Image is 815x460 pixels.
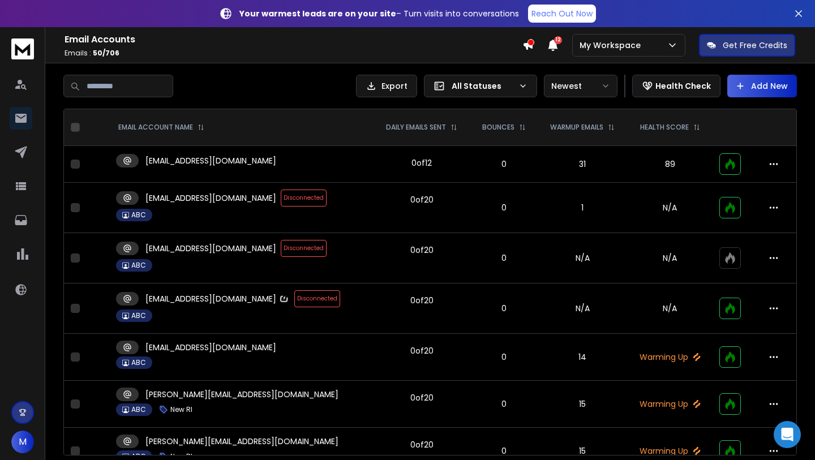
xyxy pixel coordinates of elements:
div: 0 of 20 [410,194,434,205]
button: Get Free Credits [699,34,795,57]
button: Export [356,75,417,97]
p: ABC [131,311,146,320]
p: Reach Out Now [531,8,593,19]
div: Open Intercom Messenger [774,421,801,448]
p: 0 [477,202,531,213]
p: HEALTH SCORE [640,123,689,132]
div: 0 of 20 [410,244,434,256]
p: WARMUP EMAILS [550,123,603,132]
p: [PERSON_NAME][EMAIL_ADDRESS][DOMAIN_NAME] [145,436,338,447]
p: – Turn visits into conversations [239,8,519,19]
span: Disconnected [281,190,327,207]
button: Health Check [632,75,720,97]
img: logo [11,38,34,59]
p: [EMAIL_ADDRESS][DOMAIN_NAME] [145,192,276,204]
p: ABC [131,210,146,220]
p: 0 [477,351,531,363]
div: 0 of 20 [410,439,434,450]
p: [EMAIL_ADDRESS][DOMAIN_NAME] [145,243,276,254]
button: M [11,431,34,453]
td: 1 [538,183,628,233]
div: EMAIL ACCOUNT NAME [118,123,204,132]
td: 31 [538,146,628,183]
p: 0 [477,252,531,264]
button: Add New [727,75,797,97]
p: [EMAIL_ADDRESS][DOMAIN_NAME] [145,342,276,353]
p: Emails : [65,49,522,58]
p: All Statuses [452,80,514,92]
p: [EMAIL_ADDRESS][DOMAIN_NAME] [145,293,290,305]
td: N/A [538,283,628,334]
p: 0 [477,445,531,457]
td: N/A [538,233,628,283]
p: DAILY EMAILS SENT [386,123,446,132]
p: ABC [131,261,146,270]
p: Warming Up [634,351,706,363]
p: 0 [477,158,531,170]
p: [PERSON_NAME][EMAIL_ADDRESS][DOMAIN_NAME] [145,389,338,400]
span: Disconnected [294,290,340,307]
div: 0 of 20 [410,345,434,356]
strong: Your warmest leads are on your site [239,8,396,19]
p: 0 [477,303,531,314]
td: 15 [538,381,628,428]
div: 0 of 20 [410,295,434,306]
img: Zapmail Logo [278,293,290,305]
p: My Workspace [580,40,645,51]
p: 0 [477,398,531,410]
p: Warming Up [634,398,706,410]
p: Warming Up [634,445,706,457]
p: Health Check [655,80,711,92]
p: BOUNCES [482,123,514,132]
p: New RI [170,405,192,414]
span: Disconnected [281,240,327,257]
p: ABC [131,405,146,414]
p: Get Free Credits [723,40,787,51]
a: Reach Out Now [528,5,596,23]
span: 50 / 706 [93,48,119,58]
div: 0 of 20 [410,392,434,403]
p: N/A [634,303,706,314]
td: 89 [628,146,713,183]
td: 14 [538,334,628,381]
p: [EMAIL_ADDRESS][DOMAIN_NAME] [145,155,276,166]
div: 0 of 12 [411,157,432,169]
button: Newest [544,75,617,97]
p: ABC [131,358,146,367]
span: 12 [554,36,562,44]
h1: Email Accounts [65,33,522,46]
p: N/A [634,252,706,264]
p: N/A [634,202,706,213]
